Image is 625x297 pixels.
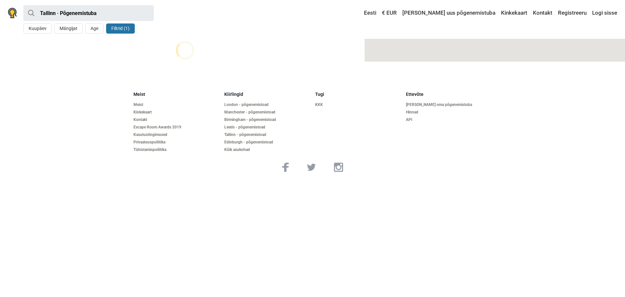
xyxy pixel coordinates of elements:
button: Age [85,23,104,34]
a: Privaatsuspoliitika [133,140,219,145]
a: [PERSON_NAME] uus põgenemistuba [401,7,497,19]
a: Kinkekaart [499,7,529,19]
a: € EUR [380,7,398,19]
a: Kontakt [133,117,219,122]
a: Tühistamispoliitika [133,147,219,152]
a: Kontakt [531,7,554,19]
a: Manchester - põgenemistoad [224,110,310,115]
a: [PERSON_NAME] oma põgenemistuba [406,102,492,107]
h5: Tugi [315,92,401,97]
a: Registreeru [556,7,588,19]
a: Edinburgh - põgenemistoad [224,140,310,145]
h5: Meist [133,92,219,97]
input: proovi “Tallinn” [23,5,154,21]
button: Mängijat [54,23,83,34]
img: Eesti [359,11,364,15]
a: Hinnad [406,110,492,115]
button: Filtrid (1) [106,23,135,34]
a: Kinkekaart [133,110,219,115]
h5: Kiirlingid [224,92,310,97]
a: Escape Room Awards 2019 [133,125,219,130]
a: Kasutustingimused [133,132,219,137]
a: Eesti [358,7,378,19]
a: Leeds - põgenemistoad [224,125,310,130]
a: Birmingham - põgenemistoad [224,117,310,122]
a: Tallinn - põgenemistoad [224,132,310,137]
a: Meist [133,102,219,107]
a: London - põgenemistoad [224,102,310,107]
button: Kuupäev [23,23,52,34]
h5: Ettevõte [406,92,492,97]
a: KKK [315,102,401,107]
a: API [406,117,492,122]
img: Nowescape logo [8,8,17,18]
a: Kõik asukohad [224,147,310,152]
a: Logi sisse [590,7,617,19]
